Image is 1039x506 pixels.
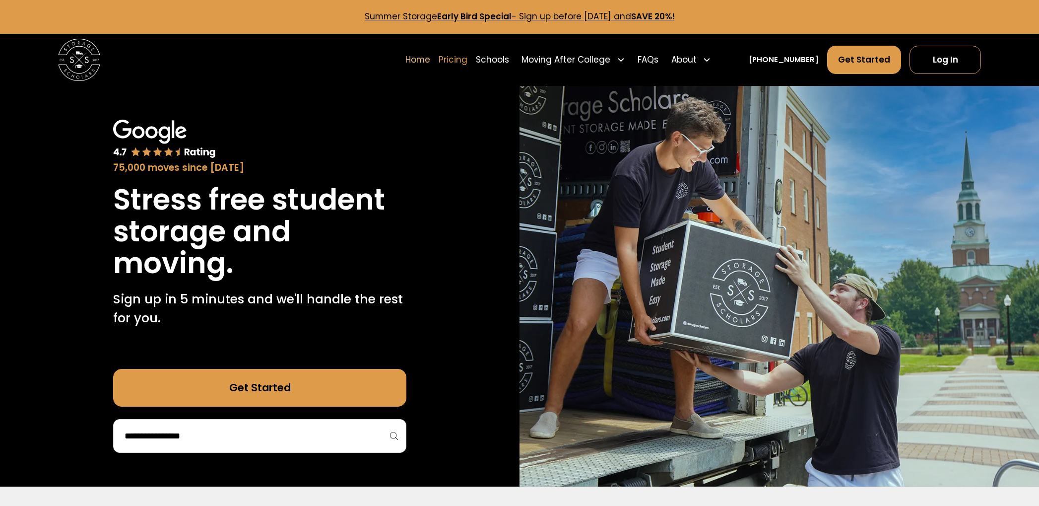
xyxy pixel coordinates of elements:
[667,45,715,74] div: About
[113,161,407,175] div: 75,000 moves since [DATE]
[671,54,697,66] div: About
[439,45,467,74] a: Pricing
[749,54,819,65] a: [PHONE_NUMBER]
[365,10,675,22] a: Summer StorageEarly Bird Special- Sign up before [DATE] andSAVE 20%!
[437,10,512,22] strong: Early Bird Special
[909,46,981,74] a: Log In
[113,369,407,407] a: Get Started
[113,120,216,159] img: Google 4.7 star rating
[631,10,675,22] strong: SAVE 20%!
[827,46,901,74] a: Get Started
[113,289,407,327] p: Sign up in 5 minutes and we'll handle the rest for you.
[519,86,1039,486] img: Storage Scholars makes moving and storage easy.
[58,39,100,81] img: Storage Scholars main logo
[521,54,610,66] div: Moving After College
[518,45,629,74] div: Moving After College
[405,45,430,74] a: Home
[638,45,658,74] a: FAQs
[113,184,407,279] h1: Stress free student storage and moving.
[476,45,509,74] a: Schools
